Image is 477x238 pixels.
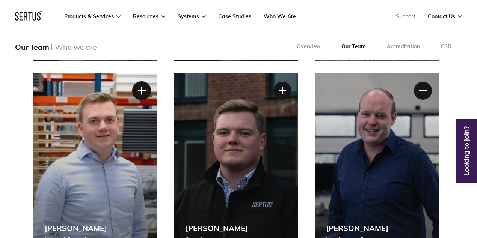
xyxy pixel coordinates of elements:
[45,223,107,233] div: [PERSON_NAME]
[218,13,251,20] a: Case Studies
[396,13,415,20] a: Support
[133,13,165,20] a: Resources
[64,13,121,20] a: Products & Services
[15,42,49,52] div: Our Team
[55,42,97,52] div: Who we are
[264,13,296,20] a: Who We Are
[186,223,248,233] div: [PERSON_NAME]
[458,148,475,154] a: Looking to join?
[326,223,388,233] div: [PERSON_NAME]
[178,13,206,20] a: Systems
[376,33,430,60] a: Accreditation
[286,33,331,60] a: Overview
[428,13,462,20] a: Contact Us
[430,33,462,60] a: CSR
